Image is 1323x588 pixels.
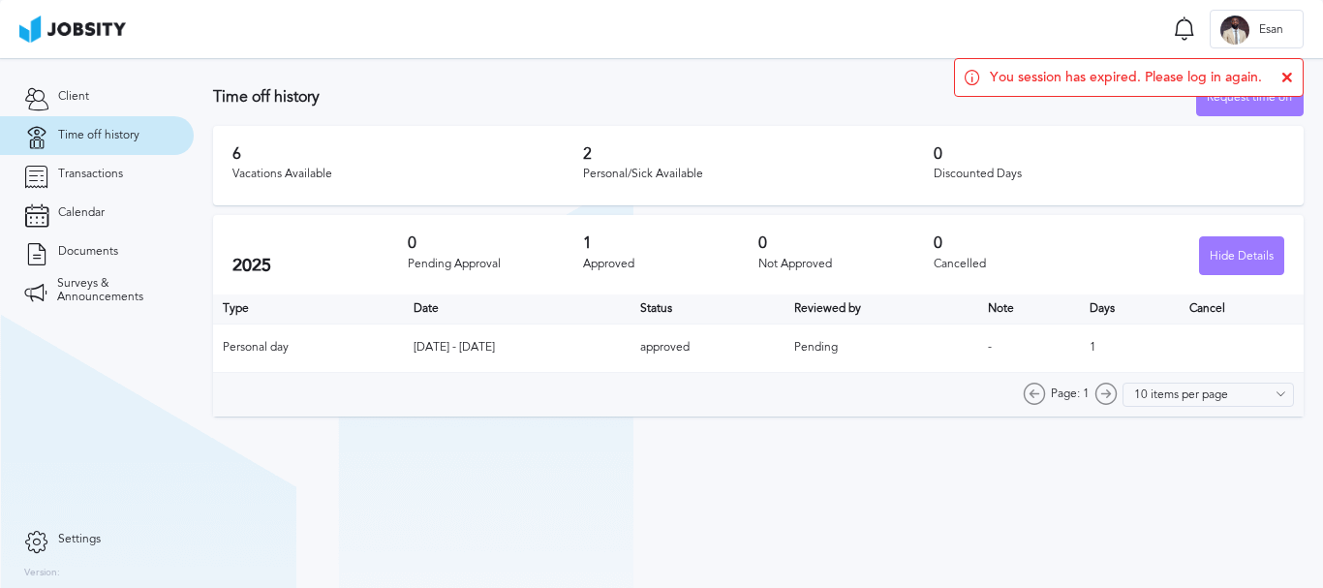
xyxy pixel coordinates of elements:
[1197,78,1303,117] div: Request time off
[1249,23,1293,37] span: Esan
[1080,324,1180,372] td: 1
[57,277,169,304] span: Surveys & Announcements
[934,258,1109,271] div: Cancelled
[631,294,785,324] th: Toggle SortBy
[934,168,1284,181] div: Discounted Days
[58,129,139,142] span: Time off history
[934,234,1109,252] h3: 0
[1051,387,1090,401] span: Page: 1
[58,533,101,546] span: Settings
[1220,15,1249,45] div: E
[1199,236,1284,275] button: Hide Details
[758,234,934,252] h3: 0
[1210,10,1304,48] button: EEsan
[583,145,934,163] h3: 2
[232,168,583,181] div: Vacations Available
[1080,294,1180,324] th: Days
[58,206,105,220] span: Calendar
[1200,237,1283,276] div: Hide Details
[631,324,785,372] td: approved
[58,245,118,259] span: Documents
[794,340,838,354] span: Pending
[404,324,630,372] td: [DATE] - [DATE]
[232,145,583,163] h3: 6
[58,90,89,104] span: Client
[990,70,1262,85] span: You session has expired. Please log in again.
[19,15,126,43] img: ab4bad089aa723f57921c736e9817d99.png
[583,168,934,181] div: Personal/Sick Available
[988,340,992,354] span: -
[58,168,123,181] span: Transactions
[408,234,583,252] h3: 0
[232,256,408,276] h2: 2025
[213,324,404,372] td: Personal day
[758,258,934,271] div: Not Approved
[583,234,758,252] h3: 1
[408,258,583,271] div: Pending Approval
[978,294,1080,324] th: Toggle SortBy
[24,568,60,579] label: Version:
[785,294,978,324] th: Toggle SortBy
[934,145,1284,163] h3: 0
[583,258,758,271] div: Approved
[404,294,630,324] th: Toggle SortBy
[213,88,1196,106] h3: Time off history
[1180,294,1304,324] th: Cancel
[213,294,404,324] th: Type
[1196,77,1304,116] button: Request time off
